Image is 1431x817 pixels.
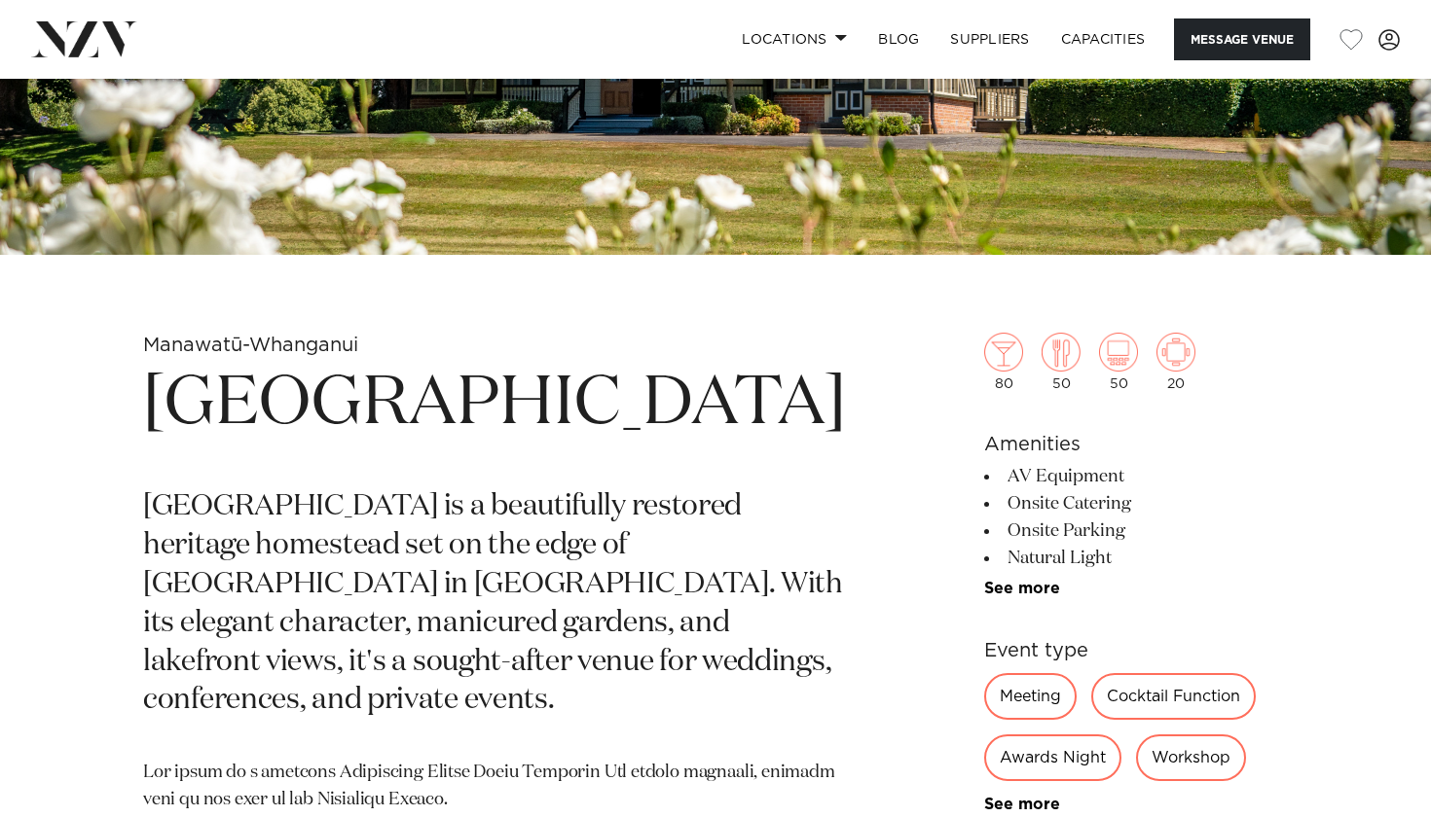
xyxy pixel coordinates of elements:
[984,673,1077,720] div: Meeting
[984,490,1288,517] li: Onsite Catering
[984,463,1288,490] li: AV Equipment
[984,734,1121,781] div: Awards Night
[1042,333,1081,372] img: dining.png
[1156,333,1195,372] img: meeting.png
[1156,333,1195,391] div: 20
[984,333,1023,391] div: 80
[143,360,846,449] h1: [GEOGRAPHIC_DATA]
[143,488,846,721] p: [GEOGRAPHIC_DATA] is a beautifully restored heritage homestead set on the edge of [GEOGRAPHIC_DAT...
[984,636,1288,665] h6: Event type
[1136,734,1246,781] div: Workshop
[143,336,358,355] small: Manawatū-Whanganui
[1046,18,1161,60] a: Capacities
[1091,673,1256,720] div: Cocktail Function
[984,545,1288,572] li: Natural Light
[935,18,1045,60] a: SUPPLIERS
[984,333,1023,372] img: cocktail.png
[984,517,1288,545] li: Onsite Parking
[1099,333,1138,372] img: theatre.png
[726,18,862,60] a: Locations
[1174,18,1310,60] button: Message Venue
[862,18,935,60] a: BLOG
[984,430,1288,459] h6: Amenities
[1099,333,1138,391] div: 50
[31,21,137,56] img: nzv-logo.png
[1042,333,1081,391] div: 50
